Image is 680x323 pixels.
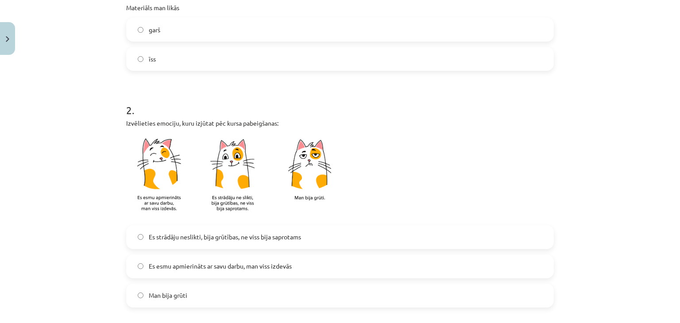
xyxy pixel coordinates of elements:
[149,232,301,242] span: Es strādāju neslikti, bija grūtības, ne viss bija saprotams
[126,3,554,12] p: Materiāls man likās
[138,27,143,33] input: garš
[138,56,143,62] input: īss
[149,291,187,300] span: Man bija grūti
[149,261,292,271] span: Es esmu apmierināts ar savu darbu, man viss izdevās
[126,119,554,128] p: Izvēlieties emociju, kuru izjūtat pēc kursa pabeigšanas:
[149,25,160,35] span: garš
[126,88,554,116] h1: 2 .
[138,292,143,298] input: Man bija grūti
[138,263,143,269] input: Es esmu apmierināts ar savu darbu, man viss izdevās
[138,234,143,240] input: Es strādāju neslikti, bija grūtības, ne viss bija saprotams
[6,36,9,42] img: icon-close-lesson-0947bae3869378f0d4975bcd49f059093ad1ed9edebbc8119c70593378902aed.svg
[149,54,156,64] span: īss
